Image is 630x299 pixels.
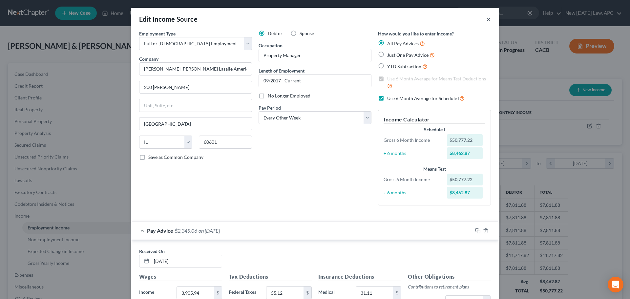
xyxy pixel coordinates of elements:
[447,187,483,199] div: $8,462.87
[378,30,454,37] label: How would you like to enter income?
[384,116,485,124] h5: Income Calculator
[266,287,304,299] input: 0.00
[356,287,393,299] input: 0.00
[229,273,312,281] h5: Tax Deductions
[387,76,486,81] span: Use 6 Month Average for Means Test Deductions
[318,273,401,281] h5: Insurance Deductions
[259,105,281,111] span: Pay Period
[148,154,203,160] span: Save as Common Company
[380,137,444,143] div: Gross 6 Month Income
[139,14,198,24] div: Edit Income Source
[380,176,444,183] div: Gross 6 Month Income
[139,289,154,295] span: Income
[486,15,491,23] button: ×
[384,126,485,133] div: Schedule I
[177,287,214,299] input: 0.00
[387,96,459,101] span: Use 6 Month Average for Schedule I
[408,273,491,281] h5: Other Obligations
[139,273,222,281] h5: Wages
[259,67,304,74] label: Length of Employment
[387,41,419,46] span: All Pay Advices
[268,31,283,36] span: Debtor
[608,277,623,292] div: Open Intercom Messenger
[408,284,491,290] p: Contributions to retirement plans
[199,227,220,234] span: on [DATE]
[380,189,444,196] div: ÷ 6 months
[393,287,401,299] div: $
[147,227,173,234] span: Pay Advice
[447,174,483,185] div: $50,777.22
[139,81,252,94] input: Enter address...
[259,42,283,49] label: Occupation
[139,99,252,112] input: Unit, Suite, etc...
[447,134,483,146] div: $50,777.22
[304,287,311,299] div: $
[139,56,158,62] span: Company
[380,150,444,157] div: ÷ 6 months
[268,93,310,98] span: No Longer Employed
[152,255,222,267] input: MM/DD/YYYY
[387,52,429,58] span: Just One Pay Advice
[139,248,165,254] span: Received On
[387,64,421,69] span: YTD Subtraction
[300,31,314,36] span: Spouse
[259,49,371,62] input: --
[139,31,176,36] span: Employment Type
[199,136,252,149] input: Enter zip...
[175,227,197,234] span: $2,349.06
[259,75,371,87] input: ex: 2 years
[447,147,483,159] div: $8,462.87
[384,166,485,172] div: Means Test
[139,62,252,75] input: Search company by name...
[214,287,222,299] div: $
[139,117,252,130] input: Enter city...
